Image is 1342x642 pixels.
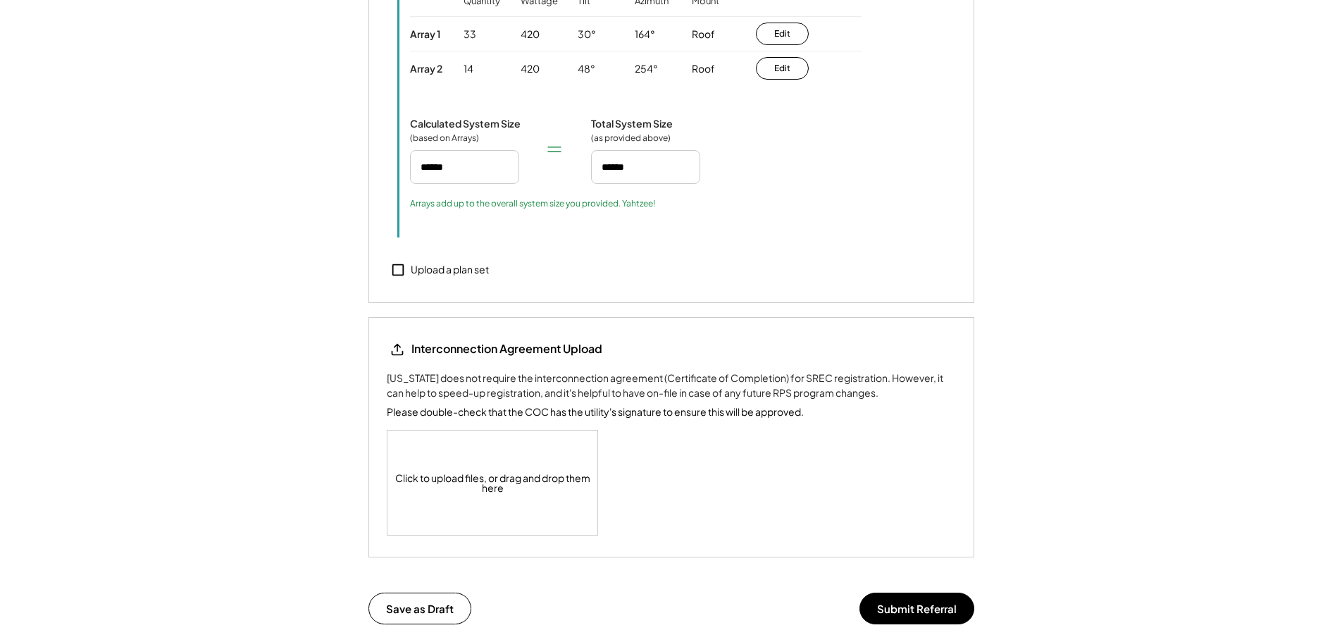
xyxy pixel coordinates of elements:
div: 420 [521,27,540,42]
div: Interconnection Agreement Upload [411,341,602,357]
div: (based on Arrays) [410,132,480,144]
button: Edit [756,57,809,80]
div: 48° [578,62,595,76]
div: Please double-check that the COC has the utility's signature to ensure this will be approved. [387,405,804,419]
div: (as provided above) [591,132,671,144]
div: 33 [464,27,476,42]
div: Array 1 [410,27,440,40]
div: 420 [521,62,540,76]
div: 30° [578,27,596,42]
div: Array 2 [410,62,442,75]
button: Save as Draft [368,593,471,624]
button: Edit [756,23,809,45]
div: Arrays add up to the overall system size you provided. Yahtzee! [410,198,655,209]
div: Upload a plan set [411,263,489,277]
button: Submit Referral [859,593,974,624]
div: Calculated System Size [410,117,521,130]
div: 254° [635,62,658,76]
div: 14 [464,62,473,76]
div: Total System Size [591,117,673,130]
div: Roof [692,27,715,42]
div: Roof [692,62,715,76]
div: Click to upload files, or drag and drop them here [387,431,599,535]
div: [US_STATE] does not require the interconnection agreement (Certificate of Completion) for SREC re... [387,371,956,400]
div: 164° [635,27,655,42]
